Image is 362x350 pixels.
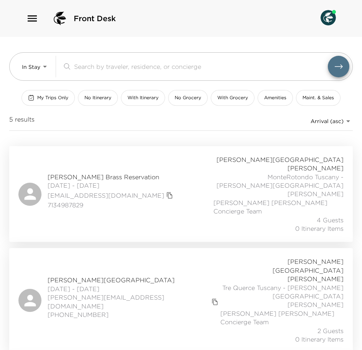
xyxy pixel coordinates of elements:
[48,181,175,190] span: [DATE] - [DATE]
[213,173,344,198] span: MonteRotondo Tuscany - [PERSON_NAME][GEOGRAPHIC_DATA][PERSON_NAME]
[311,118,344,125] span: Arrival (asc)
[258,90,293,106] button: Amenities
[217,95,248,101] span: With Grocery
[211,90,255,106] button: With Grocery
[220,257,344,283] span: [PERSON_NAME][GEOGRAPHIC_DATA][PERSON_NAME]
[317,327,344,335] span: 2 Guests
[321,10,336,25] img: User
[9,146,353,242] a: [PERSON_NAME] Brass Reservation[DATE] - [DATE][EMAIL_ADDRESS][DOMAIN_NAME]copy primary member ema...
[48,310,220,319] span: [PHONE_NUMBER]
[210,297,220,307] button: copy primary member email
[48,191,164,200] a: [EMAIL_ADDRESS][DOMAIN_NAME]
[168,90,208,106] button: No Grocery
[22,63,40,70] span: In Stay
[295,224,344,233] span: 0 Itinerary Items
[48,285,220,293] span: [DATE] - [DATE]
[164,190,175,201] button: copy primary member email
[51,9,69,28] img: logo
[213,198,344,216] span: [PERSON_NAME] [PERSON_NAME] Concierge Team
[84,95,111,101] span: No Itinerary
[37,95,68,101] span: My Trips Only
[48,173,175,181] span: [PERSON_NAME] Brass Reservation
[48,276,220,284] span: [PERSON_NAME][GEOGRAPHIC_DATA]
[48,293,210,310] a: [PERSON_NAME][EMAIL_ADDRESS][DOMAIN_NAME]
[317,216,344,224] span: 4 Guests
[220,283,344,309] span: Tre Querce Tuscany - [PERSON_NAME][GEOGRAPHIC_DATA][PERSON_NAME]
[74,13,116,24] span: Front Desk
[127,95,159,101] span: With Itinerary
[48,201,175,209] span: 7134987829
[74,62,328,71] input: Search by traveler, residence, or concierge
[213,155,344,173] span: [PERSON_NAME][GEOGRAPHIC_DATA][PERSON_NAME]
[296,90,341,106] button: Maint. & Sales
[9,115,35,127] span: 5 results
[302,95,334,101] span: Maint. & Sales
[21,90,75,106] button: My Trips Only
[295,335,344,343] span: 0 Itinerary Items
[175,95,201,101] span: No Grocery
[78,90,118,106] button: No Itinerary
[264,95,286,101] span: Amenities
[121,90,165,106] button: With Itinerary
[220,309,344,327] span: [PERSON_NAME] [PERSON_NAME] Concierge Team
